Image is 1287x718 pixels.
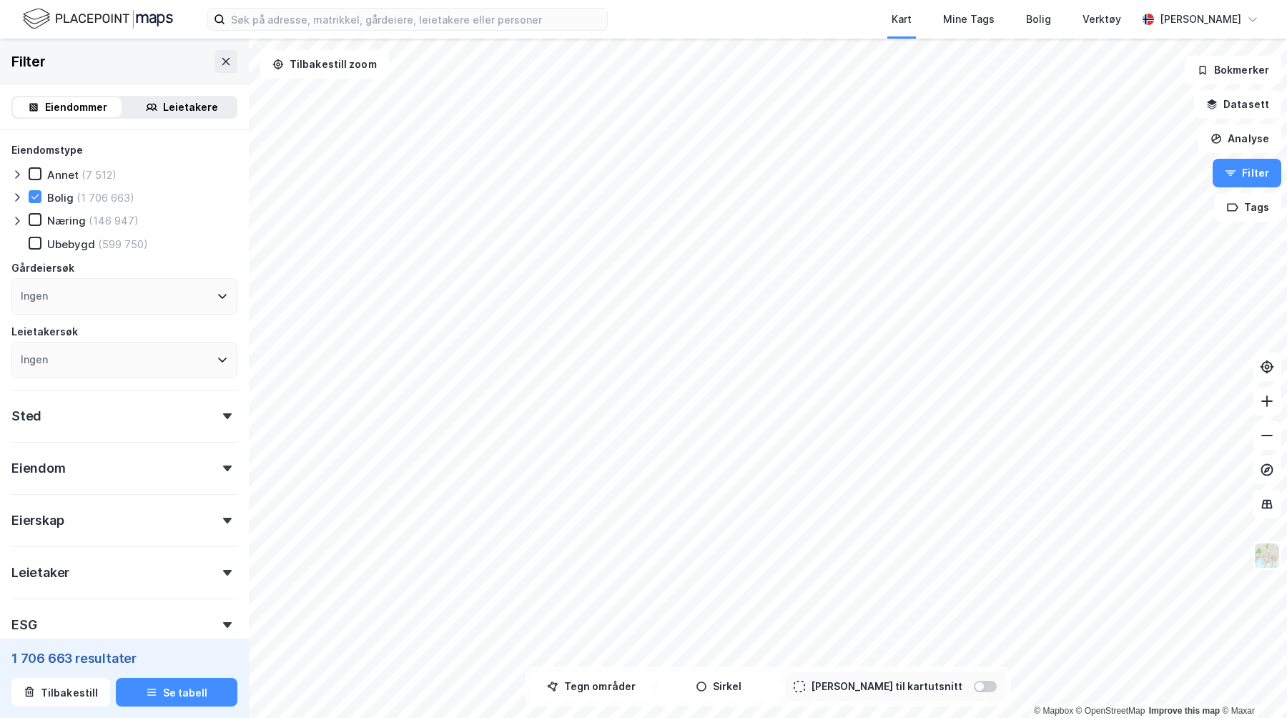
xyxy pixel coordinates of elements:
div: [PERSON_NAME] til kartutsnitt [811,678,962,695]
div: Næring [47,214,86,227]
button: Filter [1213,159,1281,187]
button: Tilbakestill zoom [260,50,389,79]
img: logo.f888ab2527a4732fd821a326f86c7f29.svg [23,6,173,31]
a: Mapbox [1034,706,1073,716]
div: (146 947) [89,214,139,227]
div: ESG [11,616,36,634]
div: Ingen [21,287,48,305]
input: Søk på adresse, matrikkel, gårdeiere, leietakere eller personer [225,9,607,30]
button: Tilbakestill [11,678,110,707]
a: OpenStreetMap [1076,706,1145,716]
div: (599 750) [98,237,148,251]
div: Ingen [21,351,48,368]
div: (7 512) [82,168,117,182]
div: Eiendommer [45,99,107,116]
div: Leietaker [11,564,69,581]
div: Kart [892,11,912,28]
div: Mine Tags [943,11,995,28]
div: Filter [11,50,46,73]
div: Bolig [47,191,74,205]
div: Gårdeiersøk [11,260,74,277]
button: Tegn områder [531,672,652,701]
div: Leietakersøk [11,323,78,340]
div: Ubebygd [47,237,95,251]
button: Datasett [1194,90,1281,119]
div: Verktøy [1083,11,1121,28]
div: Eiendom [11,460,66,477]
iframe: Chat Widget [1215,649,1287,718]
div: Leietakere [163,99,218,116]
button: Sirkel [658,672,779,701]
button: Tags [1215,193,1281,222]
a: Improve this map [1149,706,1220,716]
div: Sted [11,408,41,425]
img: Z [1253,542,1281,569]
div: Bolig [1026,11,1051,28]
div: Annet [47,168,79,182]
div: Eierskap [11,512,64,529]
div: 1 706 663 resultater [11,649,237,667]
button: Bokmerker [1185,56,1281,84]
div: Eiendomstype [11,142,83,159]
button: Analyse [1198,124,1281,153]
div: Kontrollprogram for chat [1215,649,1287,718]
div: [PERSON_NAME] [1160,11,1241,28]
div: (1 706 663) [77,191,134,205]
button: Se tabell [116,678,237,707]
